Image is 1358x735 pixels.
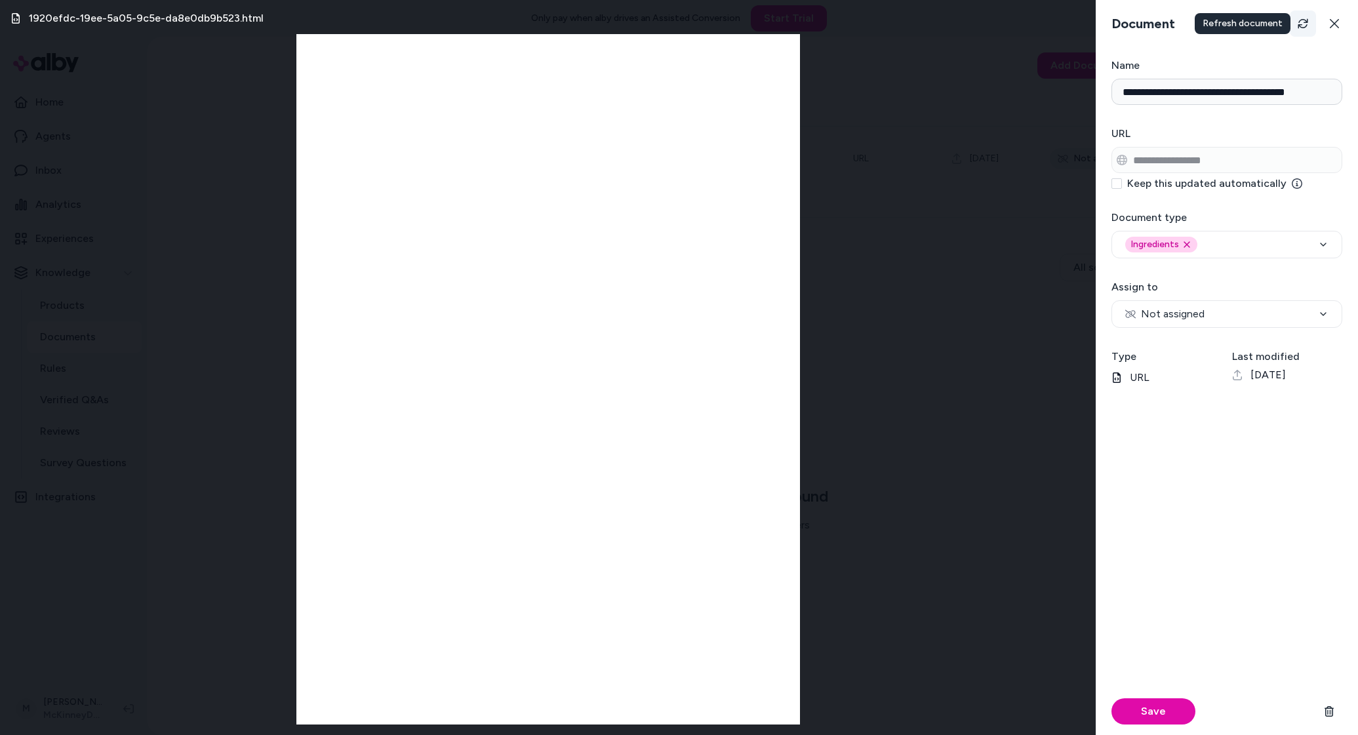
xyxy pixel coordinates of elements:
[1111,210,1342,226] h3: Document type
[1111,370,1222,386] p: URL
[1111,349,1222,365] h3: Type
[1127,178,1302,189] label: Keep this updated automatically
[1195,13,1290,34] div: Refresh document
[1111,58,1342,73] h3: Name
[1111,698,1195,725] button: Save
[1125,306,1205,322] span: Not assigned
[1232,349,1342,365] h3: Last modified
[1250,367,1286,383] span: [DATE]
[1106,14,1180,33] h3: Document
[1182,239,1192,250] button: Remove ingredients option
[1111,126,1342,142] h3: URL
[29,10,264,26] h3: 1920efdc-19ee-5a05-9c5e-da8e0db9b523.html
[1125,237,1197,252] div: Ingredients
[1290,10,1316,37] button: Refresh
[1111,231,1342,258] button: IngredientsRemove ingredients option
[1111,281,1158,293] label: Assign to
